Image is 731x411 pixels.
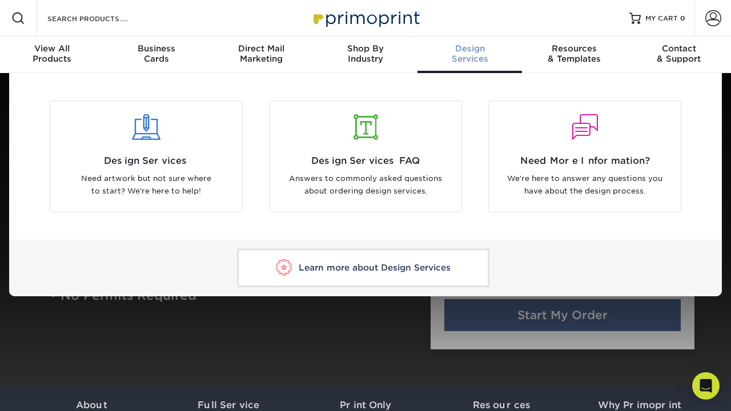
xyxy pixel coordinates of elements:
a: Learn more about Design Services [237,249,489,287]
div: & Templates [522,43,626,64]
a: Direct MailMarketing [209,37,314,73]
span: Contact [626,43,731,54]
span: Shop By [314,43,418,54]
input: SEARCH PRODUCTS..... [46,11,158,25]
p: We're here to answer any questions you have about the design process. [497,172,672,198]
img: Primoprint [308,6,423,30]
div: & Support [626,43,731,64]
span: Business [105,43,209,54]
a: Resources& Templates [522,37,626,73]
p: Need artwork but not sure where to start? We're here to help! [59,172,234,198]
a: BusinessCards [105,37,209,73]
span: Resources [522,43,626,54]
div: Open Intercom Messenger [692,372,720,400]
div: Industry [314,43,418,64]
span: 0 [680,14,685,22]
a: DesignServices [417,37,522,73]
span: MY CART [645,14,678,23]
span: Learn more about Design Services [299,263,451,273]
a: Contact& Support [626,37,731,73]
span: Direct Mail [209,43,314,54]
a: Design Services FAQ Answers to commonly asked questions about ordering design services. [264,100,467,212]
a: Shop ByIndustry [314,37,418,73]
span: Design Services FAQ [278,154,453,168]
div: Services [417,43,522,64]
div: Marketing [209,43,314,64]
div: Cards [105,43,209,64]
a: Design Services Need artwork but not sure where to start? We're here to help! [45,100,247,212]
p: Answers to commonly asked questions about ordering design services. [278,172,453,198]
span: Need More Information? [497,154,672,168]
a: Need More Information? We're here to answer any questions you have about the design process. [484,100,686,212]
span: Design Services [59,154,234,168]
span: Design [417,43,522,54]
